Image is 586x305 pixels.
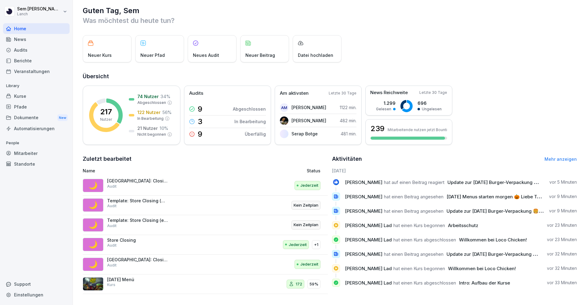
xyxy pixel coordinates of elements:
[107,184,117,189] p: Audit
[300,182,318,189] p: Jederzeit
[448,222,478,228] span: Arbeitsschutz
[3,55,70,66] a: Berichte
[140,52,165,58] p: Neuer Pfad
[549,179,577,185] p: vor 5 Minuten
[393,280,456,286] span: hat einen Kurs abgeschlossen
[393,237,456,243] span: hat einen Kurs abgeschlossen
[3,112,70,123] div: Dokumente
[88,52,112,58] p: Neuer Kurs
[393,222,445,228] span: hat einen Kurs begonnen
[83,72,577,81] h2: Übersicht
[345,266,392,271] span: [PERSON_NAME] Lad
[547,222,577,228] p: vor 23 Minuten
[298,52,333,58] p: Datei hochladen
[137,132,166,137] p: Nicht begonnen
[107,223,117,229] p: Audit
[17,12,62,16] p: Lanch
[340,104,356,111] p: 1122 min.
[341,130,356,137] p: 481 min.
[161,93,170,100] p: 34 %
[3,123,70,134] div: Automatisierungen
[547,251,577,257] p: vor 32 Minuten
[107,282,115,288] p: Kurs
[89,259,98,270] p: 🌙
[280,116,288,125] img: czp1xeqzgsgl3dela7oyzziw.png
[422,106,442,112] p: Ungelesen
[3,91,70,101] a: Kurse
[89,219,98,230] p: 🌙
[245,131,266,137] p: Überfällig
[384,194,443,200] span: hat einen Beitrag angesehen
[384,179,444,185] span: hat auf einen Beitrag reagiert
[17,6,62,12] p: Sem [PERSON_NAME]
[137,125,158,131] p: 21 Nutzer
[3,159,70,169] a: Standorte
[370,89,408,96] p: News Reichweite
[294,222,318,228] p: Kein Zeitplan
[280,130,288,138] img: fgodp68hp0emq4hpgfcp6x9z.png
[544,156,577,162] a: Mehr anzeigen
[384,208,443,214] span: hat einen Beitrag angesehen
[547,265,577,271] p: vor 32 Minuten
[345,208,382,214] span: [PERSON_NAME]
[83,196,328,215] a: 🌙Template: Store Closing (morning cleaning)AuditKein Zeitplan
[83,155,328,163] h2: Zuletzt bearbeitet
[376,106,391,112] p: Gelesen
[307,167,320,174] p: Status
[393,266,445,271] span: hat einen Kurs begonnen
[418,100,442,106] p: 696
[549,208,577,214] p: vor 9 Minuten
[3,34,70,45] div: News
[107,218,168,223] p: Template: Store Closing (external cleaning)
[3,279,70,289] div: Support
[233,106,266,112] p: Abgeschlossen
[388,127,447,132] p: Mitarbeitende nutzen jetzt Bounti
[162,109,172,116] p: 56 %
[291,104,326,111] p: [PERSON_NAME]
[332,155,362,163] h2: Aktivitäten
[3,112,70,123] a: DokumenteNew
[107,203,117,209] p: Audit
[57,114,68,121] div: New
[547,280,577,286] p: vor 33 Minuten
[291,130,318,137] p: Serap Botge
[345,237,392,243] span: [PERSON_NAME] Lad
[89,200,98,211] p: 🌙
[107,243,117,248] p: Audit
[137,109,161,116] p: 122 Nutzer
[107,198,168,204] p: Template: Store Closing (morning cleaning)
[160,125,168,131] p: 10 %
[345,280,392,286] span: [PERSON_NAME] Lad
[83,277,103,291] img: ec5nih0dud1r891humttpyeb.png
[280,103,288,112] div: AM
[83,176,328,196] a: 🌙[GEOGRAPHIC_DATA]: ClosingAuditJederzeit
[289,242,307,248] p: Jederzeit
[547,237,577,243] p: vor 23 Minuten
[198,105,202,113] p: 9
[107,178,168,184] p: [GEOGRAPHIC_DATA]: Closing
[3,81,70,91] p: Library
[459,280,510,286] span: Intro: Aufbau der Kurse
[345,251,382,257] span: [PERSON_NAME]
[294,202,318,208] p: Kein Zeitplan
[83,274,328,294] a: [DATE] MenüKurs17259%
[549,193,577,200] p: vor 9 Minuten
[300,261,318,267] p: Jederzeit
[3,289,70,300] div: Einstellungen
[3,66,70,77] a: Veranstaltungen
[448,266,516,271] span: Willkommen bei Loco Chicken!
[345,194,382,200] span: [PERSON_NAME]
[3,101,70,112] div: Pfade
[198,118,202,125] p: 3
[3,23,70,34] a: Home
[83,167,236,174] p: Name
[83,16,577,25] p: Was möchtest du heute tun?
[193,52,219,58] p: Neues Audit
[89,180,98,191] p: 🌙
[3,138,70,148] p: People
[3,148,70,159] a: Mitarbeiter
